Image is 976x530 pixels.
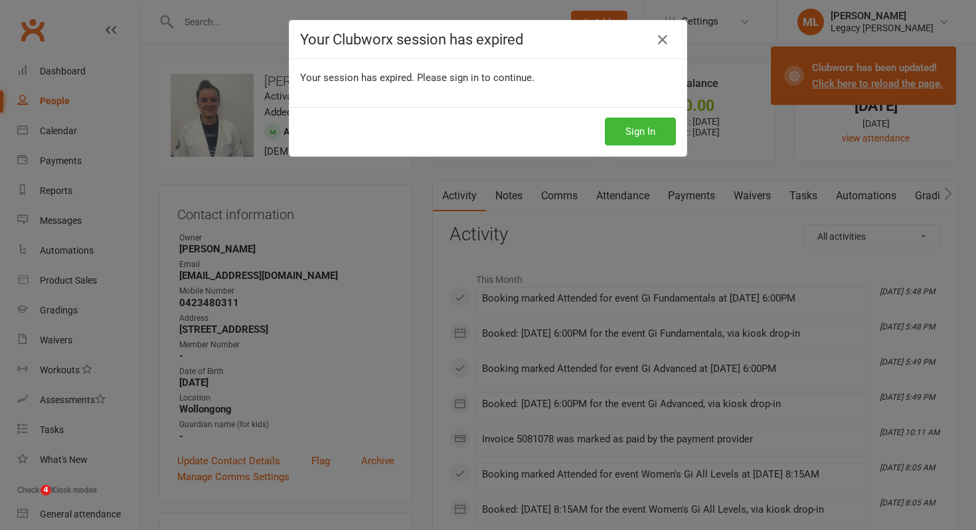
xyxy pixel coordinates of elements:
[13,485,45,517] iframe: Intercom live chat
[652,29,673,50] a: Close
[300,31,676,48] h4: Your Clubworx session has expired
[300,72,534,84] span: Your session has expired. Please sign in to continue.
[41,485,51,495] span: 4
[605,118,676,145] button: Sign In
